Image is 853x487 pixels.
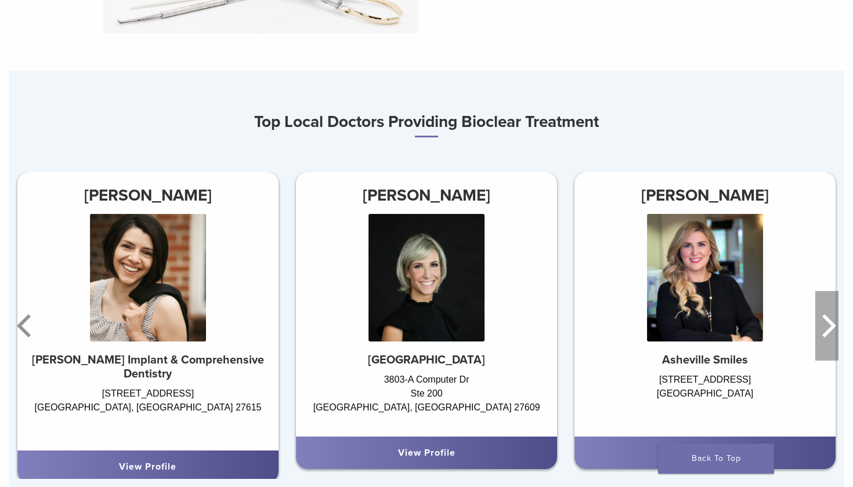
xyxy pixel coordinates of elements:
h3: [PERSON_NAME] [17,181,279,209]
a: View Profile [119,461,176,473]
strong: [PERSON_NAME] Implant & Comprehensive Dentistry [32,353,264,381]
img: Dr. Lauren Chapman [90,214,206,341]
img: Dr. Anna Abernethy [368,214,485,341]
strong: Asheville Smiles [662,353,748,367]
strong: [GEOGRAPHIC_DATA] [368,353,485,367]
img: Dr. Rebekkah Merrell [647,214,763,341]
h3: [PERSON_NAME] [574,181,836,209]
div: [STREET_ADDRESS] [GEOGRAPHIC_DATA], [GEOGRAPHIC_DATA] 27615 [17,387,279,439]
div: 3803-A Computer Dr Ste 200 [GEOGRAPHIC_DATA], [GEOGRAPHIC_DATA] 27609 [296,373,557,425]
button: Previous [15,291,38,361]
div: [STREET_ADDRESS] [GEOGRAPHIC_DATA] [574,373,836,425]
h3: Top Local Doctors Providing Bioclear Treatment [9,108,844,137]
h3: [PERSON_NAME] [296,181,557,209]
a: View Profile [398,447,456,459]
button: Next [815,291,838,361]
a: Back To Top [658,444,774,474]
